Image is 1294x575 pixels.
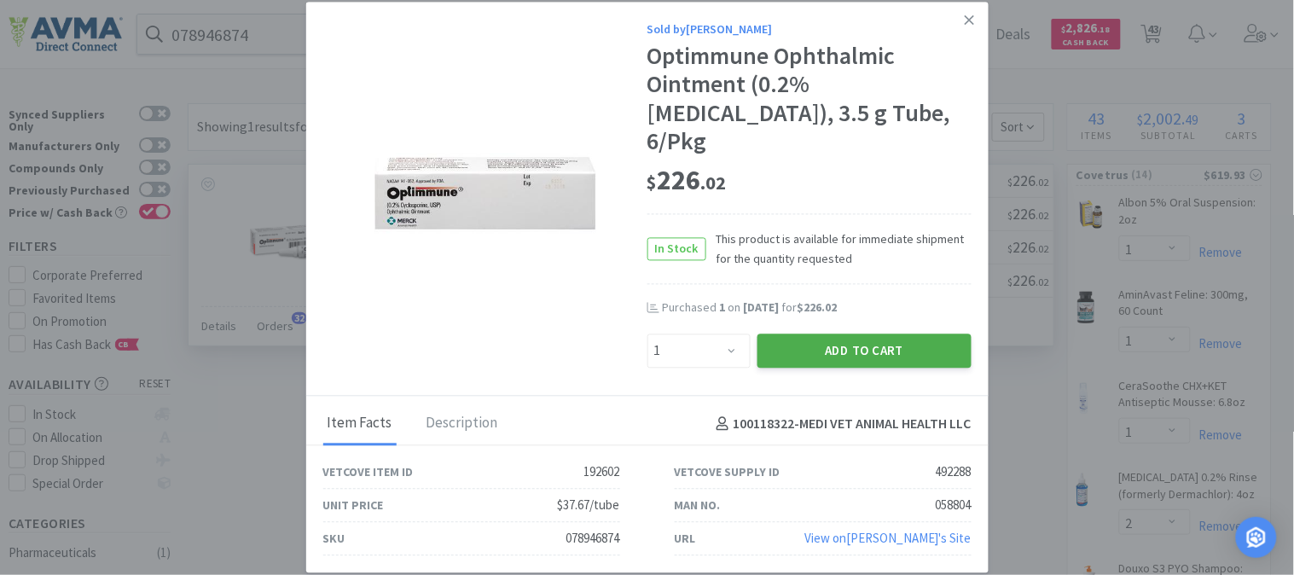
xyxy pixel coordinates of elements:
[422,403,502,445] div: Description
[710,413,972,435] h4: 100118322 - MEDI VET ANIMAL HEALTH LLC
[720,300,726,316] span: 1
[701,171,727,195] span: . 02
[647,163,727,197] span: 226
[647,42,972,156] div: Optimmune Ophthalmic Ointment (0.2% [MEDICAL_DATA]), 3.5 g Tube, 6/Pkg
[936,462,972,482] div: 492288
[936,495,972,515] div: 058804
[584,462,620,482] div: 192602
[805,530,972,546] a: View on[PERSON_NAME]'s Site
[663,300,972,317] div: Purchased on for
[323,529,345,548] div: SKU
[647,20,972,38] div: Sold by [PERSON_NAME]
[744,300,780,316] span: [DATE]
[798,300,838,316] span: $226.02
[706,230,972,269] span: This product is available for immediate shipment for the quantity requested
[566,528,620,549] div: 078946874
[1236,517,1277,558] div: Open Intercom Messenger
[675,496,721,514] div: Man No.
[757,334,972,368] button: Add to Cart
[323,462,414,481] div: Vetcove Item ID
[374,83,596,305] img: 3e0bf859baee4a94aa1206927a5284d4_492288.jpeg
[675,529,696,548] div: URL
[323,496,384,514] div: Unit Price
[323,403,397,445] div: Item Facts
[558,495,620,515] div: $37.67/tube
[675,462,780,481] div: Vetcove Supply ID
[648,239,705,260] span: In Stock
[647,171,658,195] span: $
